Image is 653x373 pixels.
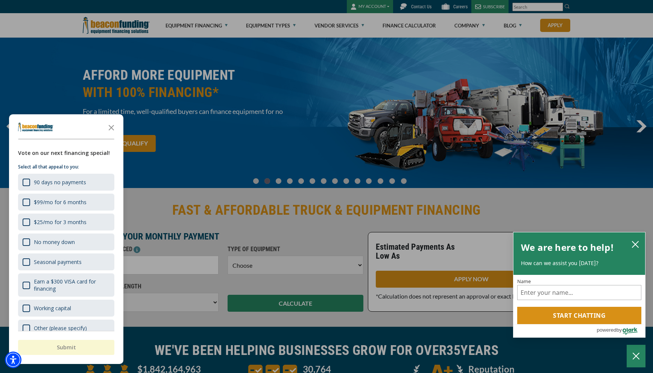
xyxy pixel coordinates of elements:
img: Company logo [18,123,53,132]
div: No money down [18,234,114,250]
span: by [617,325,622,335]
div: Seasonal payments [34,258,82,265]
button: Close the survey [104,120,119,135]
div: $25/mo for 3 months [34,218,87,226]
h2: We are here to help! [521,240,614,255]
div: No money down [34,238,75,246]
div: Other (please specify) [34,324,87,332]
div: Survey [9,114,123,364]
button: close chatbox [629,239,641,249]
span: powered [597,325,616,335]
label: Name [517,279,641,284]
div: $99/mo for 6 months [34,199,87,206]
div: Vote on our next financing special! [18,149,114,157]
div: $99/mo for 6 months [18,194,114,211]
input: Name [517,285,641,300]
button: Close Chatbox [627,345,645,367]
div: 90 days no payments [18,174,114,191]
div: Working capital [34,305,71,312]
div: Earn a $300 VISA card for financing [34,278,110,292]
div: $25/mo for 3 months [18,214,114,230]
div: 90 days no payments [34,179,86,186]
a: Powered by Olark [597,324,645,337]
button: Start chatting [517,307,641,324]
div: Earn a $300 VISA card for financing [18,273,114,297]
p: Select all that appeal to you: [18,163,114,171]
div: olark chatbox [513,232,645,338]
div: Seasonal payments [18,253,114,270]
p: How can we assist you [DATE]? [521,259,638,267]
div: Working capital [18,300,114,317]
div: Accessibility Menu [5,352,21,368]
button: Submit [18,340,114,355]
div: Other (please specify) [18,320,114,337]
